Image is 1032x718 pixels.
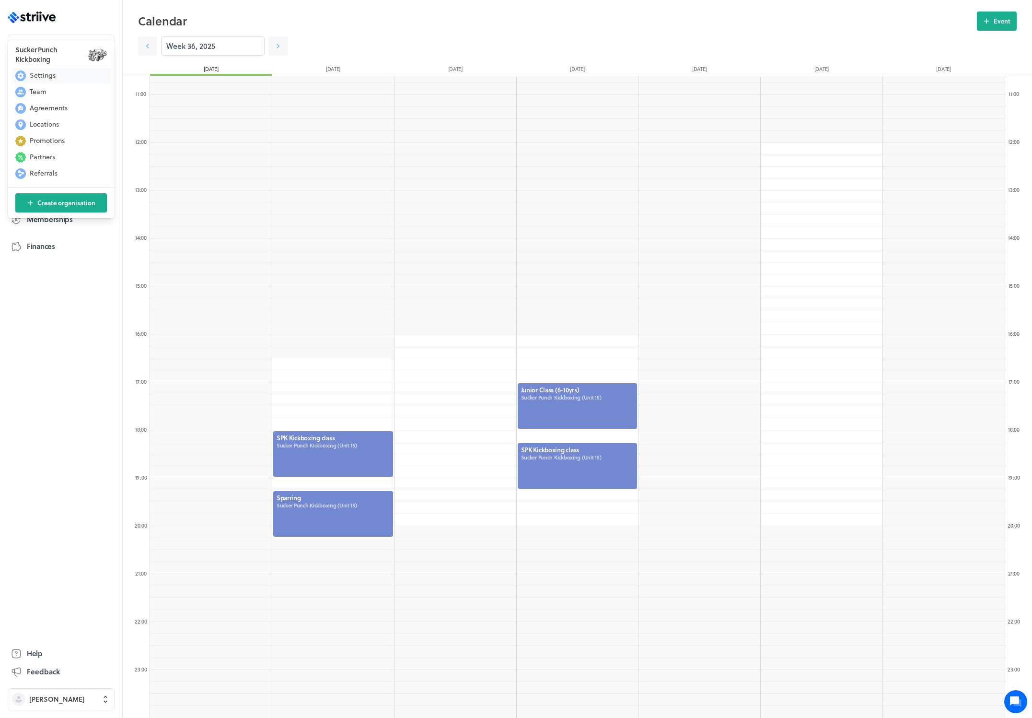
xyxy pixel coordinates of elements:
[140,425,147,434] span: :00
[131,666,151,673] div: 23
[17,105,154,114] h2: Recent conversations
[131,618,151,625] div: 22
[138,12,977,31] h2: Calendar
[1004,666,1023,673] div: 23
[1013,234,1020,242] span: :00
[154,106,175,112] span: See all
[15,125,34,144] img: US
[140,138,147,146] span: :00
[7,118,185,620] div: USHi TimThere is now a client exporter available in the system if you need it. There is a button ...
[150,65,272,76] div: [DATE]
[131,378,151,385] div: 17
[1013,521,1020,530] span: :00
[14,57,177,87] h2: We're here to help. Ask us anything!
[30,119,59,129] span: Locations
[638,65,761,76] div: [DATE]
[131,186,151,193] div: 13
[994,17,1010,25] span: Event
[1013,138,1020,146] span: :00
[12,150,111,165] button: Partners
[1004,282,1023,289] div: 15
[1012,282,1019,290] span: :00
[131,234,151,241] div: 14
[1004,186,1023,193] div: 13
[1013,617,1020,625] span: :00
[15,172,36,179] span: [DATE]
[161,36,265,56] input: YYYY-M-D
[140,521,147,530] span: :00
[30,152,55,162] span: Partners
[1013,425,1020,434] span: :00
[1004,426,1023,433] div: 18
[30,71,56,80] span: Settings
[131,570,151,577] div: 21
[30,168,58,178] span: Referrals
[1013,473,1020,482] span: :00
[15,193,107,212] button: Create organisation
[1013,186,1020,194] span: :00
[15,165,177,172] div: [PERSON_NAME] •
[882,65,1005,76] div: [DATE]
[1013,665,1020,673] span: :00
[131,522,151,529] div: 20
[140,665,147,673] span: :00
[14,39,177,55] h1: Hi [PERSON_NAME]
[140,473,147,482] span: :00
[1004,690,1027,713] iframe: gist-messenger-bubble-iframe
[1012,90,1019,98] span: :00
[131,138,151,145] div: 12
[1004,138,1023,145] div: 12
[1013,330,1020,338] span: :00
[1013,569,1020,577] span: :00
[1012,377,1019,386] span: :00
[139,282,146,290] span: :00
[30,136,65,145] span: Promotions
[12,117,111,132] button: Locations
[1004,234,1023,241] div: 14
[37,199,95,207] span: Create organisation
[1004,522,1023,529] div: 20
[131,426,151,433] div: 18
[30,103,68,113] span: Agreements
[12,101,111,116] button: Agreements
[12,84,111,100] button: Team
[140,186,147,194] span: :00
[1004,570,1023,577] div: 21
[88,45,107,64] img: Sucker Punch Kickboxing
[1004,618,1023,625] div: 22
[1004,330,1023,337] div: 16
[131,330,151,337] div: 16
[272,65,394,76] div: [DATE]
[977,12,1017,31] button: Event
[140,617,147,625] span: :00
[12,133,111,149] button: Promotions
[131,282,151,289] div: 15
[140,569,147,577] span: :00
[131,474,151,481] div: 19
[12,68,111,83] button: Settings
[1004,474,1023,481] div: 19
[139,377,146,386] span: :00
[15,45,80,64] h3: Sucker Punch Kickboxing
[140,234,147,242] span: :00
[1004,378,1023,385] div: 17
[1004,90,1023,97] div: 11
[394,65,516,76] div: [DATE]
[30,87,46,96] span: Team
[139,90,146,98] span: :00
[516,65,638,76] div: [DATE]
[15,145,177,165] div: Hi TimThere is now a client exporter available in the system if you need it. There is a button th...
[131,90,151,97] div: 11
[12,166,111,181] button: Referrals
[761,65,883,76] div: [DATE]
[140,330,147,338] span: :00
